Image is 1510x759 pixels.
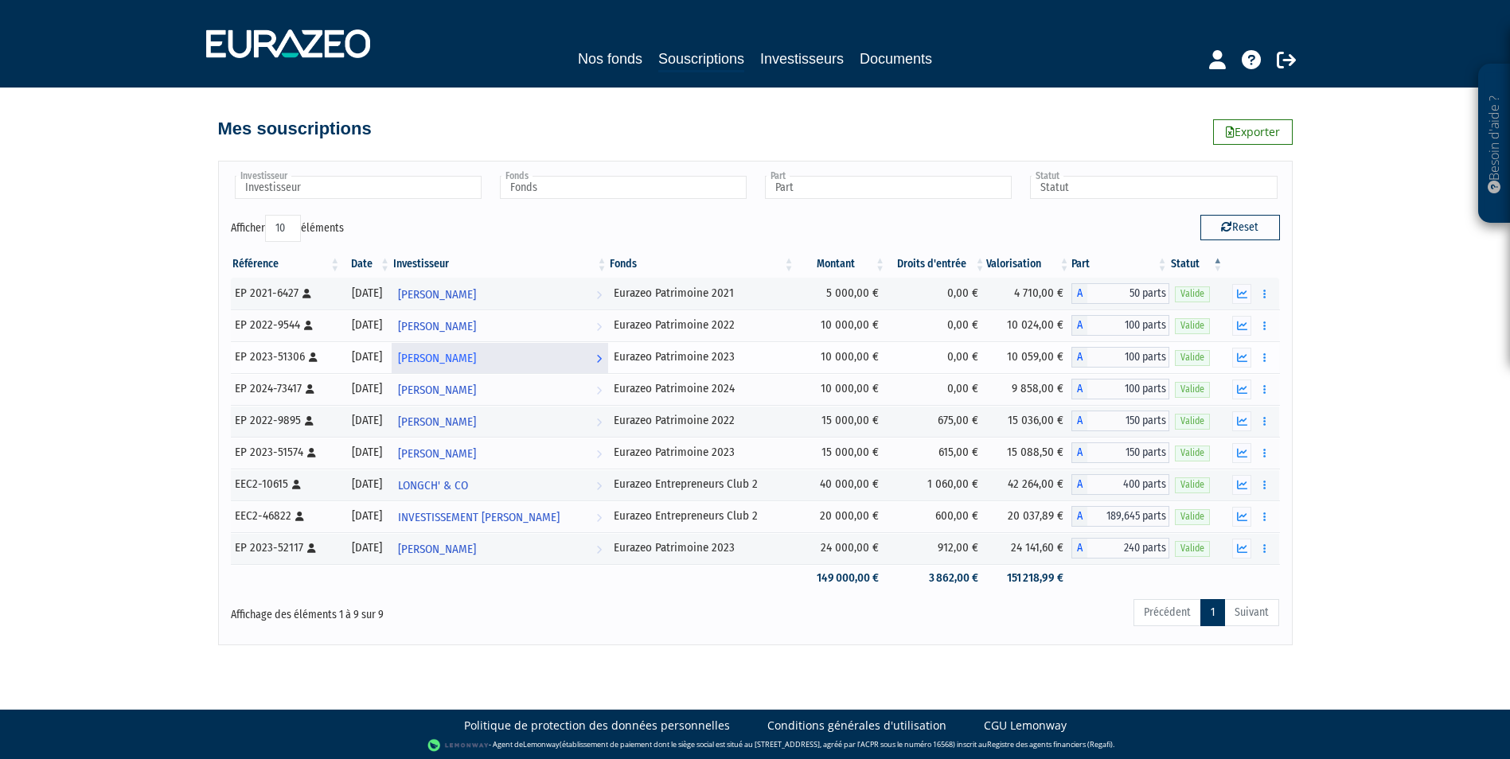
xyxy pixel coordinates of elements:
[1071,538,1169,559] div: A - Eurazeo Patrimoine 2023
[596,503,602,532] i: Voir l'investisseur
[1175,350,1210,365] span: Valide
[1175,446,1210,461] span: Valide
[1169,251,1225,278] th: Statut : activer pour trier la colonne par ordre d&eacute;croissant
[1200,599,1225,626] a: 1
[1071,379,1087,399] span: A
[347,412,386,429] div: [DATE]
[596,280,602,309] i: Voir l'investisseur
[860,48,932,70] a: Documents
[347,508,386,524] div: [DATE]
[887,469,986,500] td: 1 060,00 €
[1071,506,1087,527] span: A
[231,251,342,278] th: Référence : activer pour trier la colonne par ordre croissant
[887,341,986,373] td: 0,00 €
[986,373,1071,405] td: 9 858,00 €
[887,437,986,469] td: 615,00 €
[307,543,316,553] i: [Français] Personne physique
[887,500,986,532] td: 600,00 €
[1087,506,1169,527] span: 189,645 parts
[986,564,1071,592] td: 151 218,99 €
[347,539,386,556] div: [DATE]
[292,480,301,489] i: [Français] Personne physique
[1071,283,1169,304] div: A - Eurazeo Patrimoine 2021
[1175,414,1210,429] span: Valide
[1087,474,1169,495] span: 400 parts
[341,251,392,278] th: Date: activer pour trier la colonne par ordre croissant
[392,278,608,309] a: [PERSON_NAME]
[1071,538,1087,559] span: A
[1071,442,1087,463] span: A
[986,469,1071,500] td: 42 264,00 €
[796,564,888,592] td: 149 000,00 €
[986,251,1071,278] th: Valorisation: activer pour trier la colonne par ordre croissant
[392,309,608,341] a: [PERSON_NAME]
[796,373,888,405] td: 10 000,00 €
[796,278,888,309] td: 5 000,00 €
[235,285,337,302] div: EP 2021-6427
[596,376,602,405] i: Voir l'investisseur
[218,119,372,138] h4: Mes souscriptions
[1087,411,1169,431] span: 150 parts
[1200,215,1280,240] button: Reset
[392,469,608,500] a: LONGCH' & CO
[796,500,888,532] td: 20 000,00 €
[235,476,337,492] div: EEC2-10615
[614,444,790,461] div: Eurazeo Patrimoine 2023
[392,405,608,437] a: [PERSON_NAME]
[796,532,888,564] td: 24 000,00 €
[1087,283,1169,304] span: 50 parts
[231,215,344,242] label: Afficher éléments
[1175,318,1210,333] span: Valide
[658,48,744,72] a: Souscriptions
[614,348,790,365] div: Eurazeo Patrimoine 2023
[398,312,476,341] span: [PERSON_NAME]
[398,503,560,532] span: INVESTISSEMENT [PERSON_NAME]
[235,317,337,333] div: EP 2022-9544
[1071,347,1087,368] span: A
[614,539,790,556] div: Eurazeo Patrimoine 2023
[1087,538,1169,559] span: 240 parts
[987,739,1113,749] a: Registre des agents financiers (Regafi)
[796,405,888,437] td: 15 000,00 €
[1175,477,1210,492] span: Valide
[347,348,386,365] div: [DATE]
[1071,442,1169,463] div: A - Eurazeo Patrimoine 2023
[887,564,986,592] td: 3 862,00 €
[398,535,476,564] span: [PERSON_NAME]
[235,539,337,556] div: EP 2023-52117
[523,739,560,749] a: Lemonway
[614,380,790,397] div: Eurazeo Patrimoine 2024
[984,718,1067,734] a: CGU Lemonway
[464,718,730,734] a: Politique de protection des données personnelles
[1071,506,1169,527] div: A - Eurazeo Entrepreneurs Club 2
[398,376,476,405] span: [PERSON_NAME]
[295,512,304,521] i: [Français] Personne physique
[309,352,318,362] i: [Français] Personne physique
[231,597,654,623] div: Affichage des éléments 1 à 9 sur 9
[986,500,1071,532] td: 20 037,89 €
[986,309,1071,341] td: 10 024,00 €
[1175,509,1210,524] span: Valide
[796,437,888,469] td: 15 000,00 €
[16,738,1494,753] div: - Agent de (établissement de paiement dont le siège social est situé au [STREET_ADDRESS], agréé p...
[1213,119,1293,145] a: Exporter
[347,476,386,492] div: [DATE]
[614,285,790,302] div: Eurazeo Patrimoine 2021
[887,373,986,405] td: 0,00 €
[305,416,314,426] i: [Français] Personne physique
[235,444,337,461] div: EP 2023-51574
[596,471,602,500] i: Voir l'investisseur
[887,309,986,341] td: 0,00 €
[986,532,1071,564] td: 24 141,60 €
[887,251,986,278] th: Droits d'entrée: activer pour trier la colonne par ordre croissant
[596,535,602,564] i: Voir l'investisseur
[235,380,337,397] div: EP 2024-73417
[614,412,790,429] div: Eurazeo Patrimoine 2022
[596,439,602,469] i: Voir l'investisseur
[347,444,386,461] div: [DATE]
[614,317,790,333] div: Eurazeo Patrimoine 2022
[887,532,986,564] td: 912,00 €
[1071,411,1169,431] div: A - Eurazeo Patrimoine 2022
[887,278,986,309] td: 0,00 €
[1071,251,1169,278] th: Part: activer pour trier la colonne par ordre croissant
